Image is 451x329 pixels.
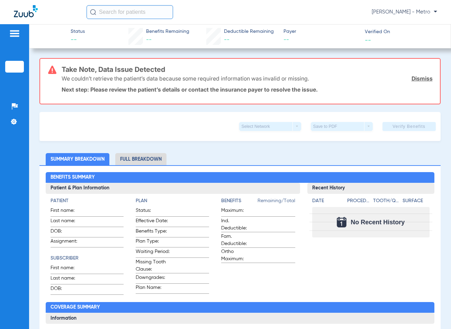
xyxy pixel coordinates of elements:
[221,197,258,207] app-breakdown-title: Benefits
[136,217,170,227] span: Effective Date:
[136,207,170,216] span: Status:
[347,197,371,207] app-breakdown-title: Procedure
[87,5,173,19] input: Search for patients
[71,28,85,35] span: Status
[51,217,84,227] span: Last name:
[9,29,20,38] img: hamburger-icon
[46,172,434,183] h2: Benefits Summary
[51,275,84,284] span: Last name:
[62,66,432,73] h3: Take Note, Data Issue Detected
[62,86,432,93] p: Next step: Please review the patient’s details or contact the insurance payer to resolve the issue.
[312,197,341,207] app-breakdown-title: Date
[221,197,258,205] h4: Benefits
[373,197,400,207] app-breakdown-title: Tooth/Quad
[51,228,84,237] span: DOB:
[115,153,166,165] li: Full Breakdown
[136,284,170,293] span: Plan Name:
[62,75,309,82] p: We couldn’t retrieve the patient’s data because some required information was invalid or missing.
[403,197,430,205] h4: Surface
[412,75,433,82] a: Dismiss
[283,28,359,35] span: Payer
[373,197,400,205] h4: Tooth/Quad
[146,28,189,35] span: Benefits Remaining
[365,36,371,44] span: --
[136,258,170,273] span: Missing Tooth Clause:
[224,37,229,43] span: --
[136,228,170,237] span: Benefits Type:
[46,302,434,313] h2: Coverage Summary
[365,28,440,36] span: Verified On
[90,9,96,15] img: Search Icon
[221,248,255,263] span: Ortho Maximum:
[136,238,170,247] span: Plan Type:
[372,9,437,16] span: [PERSON_NAME] - Metro
[221,207,255,216] span: Maximum:
[51,264,84,274] span: First name:
[221,217,255,232] span: Ind. Deductible:
[258,197,295,207] span: Remaining/Total
[51,207,84,216] span: First name:
[283,36,359,44] span: --
[14,5,38,17] img: Zuub Logo
[71,36,85,44] span: --
[351,219,405,226] span: No Recent History
[312,197,341,205] h4: Date
[46,183,300,194] h3: Patient & Plan Information
[51,197,124,205] h4: Patient
[403,197,430,207] app-breakdown-title: Surface
[337,217,346,227] img: Calendar
[146,37,152,43] span: --
[136,274,170,283] span: Downgrades:
[136,197,209,205] h4: Plan
[136,248,170,257] span: Waiting Period:
[51,285,84,294] span: DOB:
[46,153,109,165] li: Summary Breakdown
[307,183,434,194] h3: Recent History
[224,28,274,35] span: Deductible Remaining
[48,66,56,74] img: error-icon
[51,255,124,262] h4: Subscriber
[51,238,84,247] span: Assignment:
[46,313,434,324] h3: Information
[221,233,255,247] span: Fam. Deductible:
[347,197,371,205] h4: Procedure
